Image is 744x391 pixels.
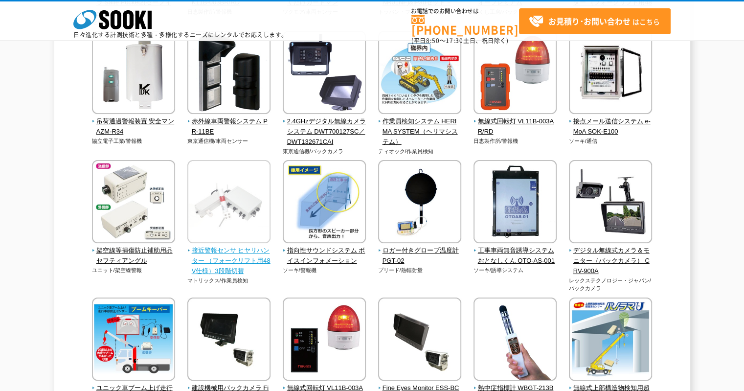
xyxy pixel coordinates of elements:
[473,137,557,145] p: 日恵製作所/警報機
[569,298,652,383] img: 無線式上部構造物検知用超音波センサー パノラマU
[378,107,462,147] a: 作業員検知システム HERIMA SYSTEM（ヘリマシステム）
[187,31,271,116] img: 赤外線車両警報システム PR-11BE
[473,116,557,137] span: 無線式回転灯 VL11B-003AR/RD
[569,276,653,293] p: レックステクノロジー・ジャパン/バックカメラ
[92,236,176,266] a: 架空線等損傷防止補助用品 セフティアングル
[411,8,519,14] span: お電話でのお問い合わせは
[378,298,461,383] img: Fine Eyes Monitor ESS-BC30W
[473,266,557,275] p: ソーキ/誘導システム
[378,246,462,266] span: ロガー付きグローブ温度計 PGT-02
[569,246,653,276] span: デジタル無線式カメラ＆モニター（バックカメラ） CRV-900A
[283,246,366,266] span: 指向性サウンドシステム ボイスインフォメーション
[378,116,462,147] span: 作業員検知システム HERIMA SYSTEM（ヘリマシステム）
[92,137,176,145] p: 協立電子工業/警報機
[426,36,440,45] span: 8:50
[283,107,366,147] a: 2.4GHzデジタル無線カメラシステム DWT700127SC／DWT132671CAI
[92,31,175,116] img: 吊荷通過警報装置 安全マン AZM-R34
[187,107,271,137] a: 赤外線車両警報システム PR-11BE
[187,236,271,276] a: 接近警報センサ ヒヤリハンター （フォークリフト用48V仕様）3段階切替
[187,276,271,285] p: マトリックス/作業員検知
[548,15,631,27] strong: お見積り･お問い合わせ
[283,147,366,156] p: 東京通信機/バックカメラ
[378,31,461,116] img: 作業員検知システム HERIMA SYSTEM（ヘリマシステム）
[446,36,463,45] span: 17:30
[378,147,462,156] p: ティオック/作業員検知
[411,36,508,45] span: (平日 ～ 土日、祝日除く)
[473,236,557,266] a: 工事車両無音誘導システム おとなしくん OTO-AS-001
[283,266,366,275] p: ソーキ/警報機
[378,266,462,275] p: プリード/熱輻射量
[473,107,557,137] a: 無線式回転灯 VL11B-003AR/RD
[569,137,653,145] p: ソーキ/通信
[92,298,175,383] img: ユニック車ブーム上げ走行事故防止センサー ブームキーパー
[187,116,271,137] span: 赤外線車両警報システム PR-11BE
[283,31,366,116] img: 2.4GHzデジタル無線カメラシステム DWT700127SC／DWT132671CAI
[92,246,176,266] span: 架空線等損傷防止補助用品 セフティアングル
[519,8,671,34] a: お見積り･お問い合わせはこちら
[283,160,366,246] img: 指向性サウンドシステム ボイスインフォメーション
[473,31,557,116] img: 無線式回転灯 VL11B-003AR/RD
[92,266,176,275] p: ユニット/架空線警報
[569,236,653,276] a: デジタル無線式カメラ＆モニター（バックカメラ） CRV-900A
[569,160,652,246] img: デジタル無線式カメラ＆モニター（バックカメラ） CRV-900A
[569,116,653,137] span: 接点メール送信システム e-MoA SOK-E100
[569,31,652,116] img: 接点メール送信システム e-MoA SOK-E100
[411,15,519,35] a: [PHONE_NUMBER]
[283,236,366,266] a: 指向性サウンドシステム ボイスインフォメーション
[187,160,271,246] img: 接近警報センサ ヒヤリハンター （フォークリフト用48V仕様）3段階切替
[569,107,653,137] a: 接点メール送信システム e-MoA SOK-E100
[187,137,271,145] p: 東京通信機/車両センサー
[529,14,660,29] span: はこちら
[92,116,176,137] span: 吊荷通過警報装置 安全マン AZM-R34
[283,116,366,147] span: 2.4GHzデジタル無線カメラシステム DWT700127SC／DWT132671CAI
[378,160,461,246] img: ロガー付きグローブ温度計 PGT-02
[378,236,462,266] a: ロガー付きグローブ温度計 PGT-02
[187,246,271,276] span: 接近警報センサ ヒヤリハンター （フォークリフト用48V仕様）3段階切替
[73,32,288,38] p: 日々進化する計測技術と多種・多様化するニーズにレンタルでお応えします。
[473,298,557,383] img: 熱中症指標計 WBGT-213B
[473,160,557,246] img: 工事車両無音誘導システム おとなしくん OTO-AS-001
[283,298,366,383] img: 無線式回転灯 VL11B-003AR/RC
[473,246,557,266] span: 工事車両無音誘導システム おとなしくん OTO-AS-001
[187,298,271,383] img: 建設機械用バックカメラ Fine Eyes Monitor ESS-BC40WP
[92,160,175,246] img: 架空線等損傷防止補助用品 セフティアングル
[92,107,176,137] a: 吊荷通過警報装置 安全マン AZM-R34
